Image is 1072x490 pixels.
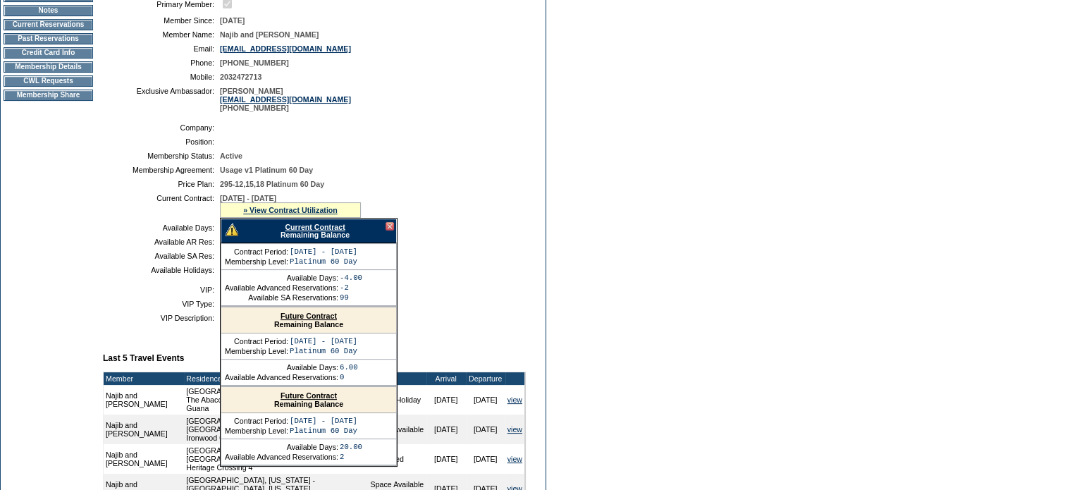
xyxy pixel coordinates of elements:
[109,123,214,132] td: Company:
[104,385,184,415] td: Najib and [PERSON_NAME]
[220,180,324,188] span: 295-12,15,18 Platinum 60 Day
[226,223,238,236] img: There are insufficient days and/or tokens to cover this reservation
[184,415,368,444] td: [GEOGRAPHIC_DATA], [US_STATE] - [GEOGRAPHIC_DATA] Ironwood 01
[109,314,214,322] td: VIP Description:
[4,19,93,30] td: Current Reservations
[104,372,184,385] td: Member
[220,44,351,53] a: [EMAIL_ADDRESS][DOMAIN_NAME]
[225,283,338,292] td: Available Advanced Reservations:
[466,444,505,474] td: [DATE]
[290,427,357,435] td: Platinum 60 Day
[109,44,214,53] td: Email:
[225,257,288,266] td: Membership Level:
[109,223,214,232] td: Available Days:
[109,137,214,146] td: Position:
[4,75,93,87] td: CWL Requests
[290,247,357,256] td: [DATE] - [DATE]
[225,247,288,256] td: Contract Period:
[184,444,368,474] td: [GEOGRAPHIC_DATA], [US_STATE] - [GEOGRAPHIC_DATA] Heritage Crossing 4
[225,417,288,425] td: Contract Period:
[4,5,93,16] td: Notes
[426,444,466,474] td: [DATE]
[221,307,396,333] div: Remaining Balance
[466,385,505,415] td: [DATE]
[225,274,338,282] td: Available Days:
[221,219,397,243] div: Remaining Balance
[4,33,93,44] td: Past Reservations
[340,274,362,282] td: -4.00
[507,396,522,404] a: view
[225,453,338,461] td: Available Advanced Reservations:
[4,61,93,73] td: Membership Details
[109,286,214,294] td: VIP:
[290,417,357,425] td: [DATE] - [DATE]
[290,257,357,266] td: Platinum 60 Day
[109,180,214,188] td: Price Plan:
[340,443,362,451] td: 20.00
[340,283,362,292] td: -2
[221,387,396,413] div: Remaining Balance
[104,415,184,444] td: Najib and [PERSON_NAME]
[109,194,214,218] td: Current Contract:
[426,415,466,444] td: [DATE]
[104,444,184,474] td: Najib and [PERSON_NAME]
[290,337,357,345] td: [DATE] - [DATE]
[290,347,357,355] td: Platinum 60 Day
[109,166,214,174] td: Membership Agreement:
[225,443,338,451] td: Available Days:
[340,373,358,381] td: 0
[466,372,505,385] td: Departure
[281,312,337,320] a: Future Contract
[109,152,214,160] td: Membership Status:
[109,266,214,274] td: Available Holidays:
[340,363,358,372] td: 6.00
[220,59,289,67] span: [PHONE_NUMBER]
[426,385,466,415] td: [DATE]
[243,206,338,214] a: » View Contract Utilization
[109,87,214,112] td: Exclusive Ambassador:
[466,415,505,444] td: [DATE]
[285,223,345,231] a: Current Contract
[225,347,288,355] td: Membership Level:
[507,425,522,434] a: view
[109,30,214,39] td: Member Name:
[281,391,337,400] a: Future Contract
[109,59,214,67] td: Phone:
[220,95,351,104] a: [EMAIL_ADDRESS][DOMAIN_NAME]
[225,337,288,345] td: Contract Period:
[184,372,368,385] td: Residence
[220,194,276,202] span: [DATE] - [DATE]
[426,372,466,385] td: Arrival
[184,385,368,415] td: [GEOGRAPHIC_DATA], [GEOGRAPHIC_DATA] - The Abaco Club on [GEOGRAPHIC_DATA] Guana
[220,87,351,112] span: [PERSON_NAME] [PHONE_NUMBER]
[220,30,319,39] span: Najib and [PERSON_NAME]
[220,166,313,174] span: Usage v1 Platinum 60 Day
[4,90,93,101] td: Membership Share
[4,47,93,59] td: Credit Card Info
[103,353,184,363] b: Last 5 Travel Events
[220,152,242,160] span: Active
[340,293,362,302] td: 99
[109,238,214,246] td: Available AR Res:
[225,293,338,302] td: Available SA Reservations:
[109,252,214,260] td: Available SA Res:
[507,455,522,463] a: view
[220,16,245,25] span: [DATE]
[109,16,214,25] td: Member Since:
[109,73,214,81] td: Mobile:
[225,427,288,435] td: Membership Level:
[220,73,261,81] span: 2032472713
[225,363,338,372] td: Available Days:
[109,300,214,308] td: VIP Type:
[225,373,338,381] td: Available Advanced Reservations:
[340,453,362,461] td: 2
